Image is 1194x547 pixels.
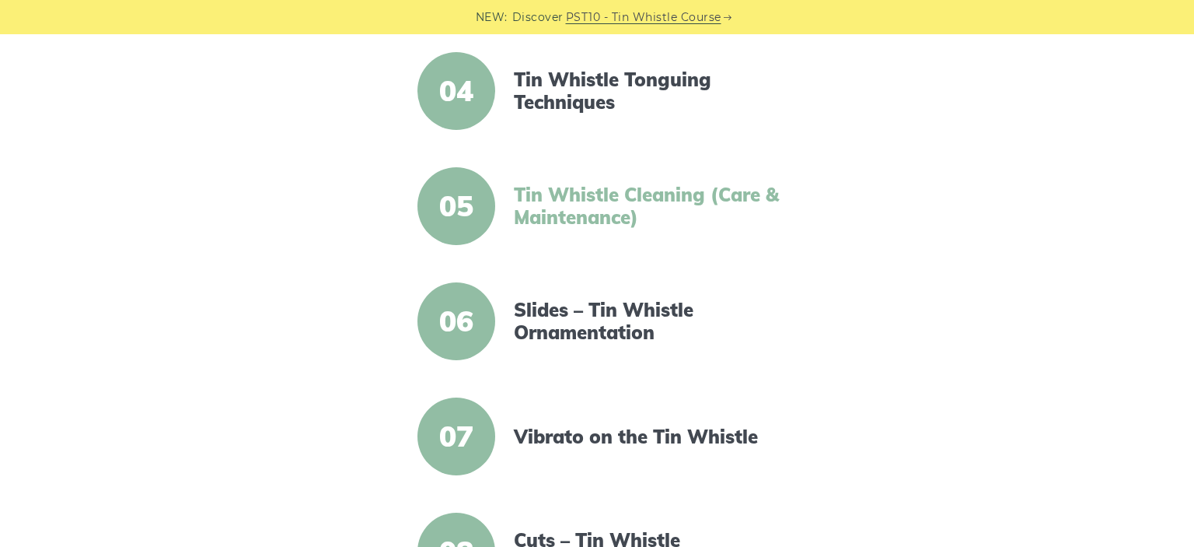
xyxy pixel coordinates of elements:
span: 07 [417,398,495,475]
a: Slides – Tin Whistle Ornamentation [514,299,781,344]
span: NEW: [476,9,508,26]
a: Tin Whistle Cleaning (Care & Maintenance) [514,184,781,229]
span: 04 [417,52,495,130]
span: 06 [417,282,495,360]
a: Vibrato on the Tin Whistle [514,426,781,448]
span: 05 [417,167,495,245]
span: Discover [512,9,564,26]
a: Tin Whistle Tonguing Techniques [514,68,781,114]
a: PST10 - Tin Whistle Course [566,9,721,26]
